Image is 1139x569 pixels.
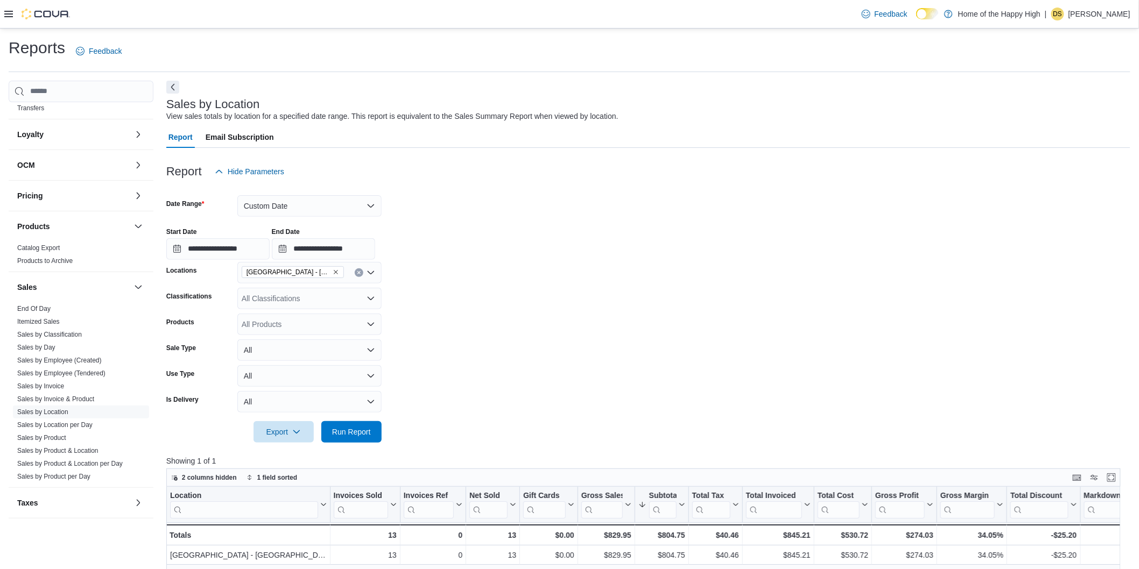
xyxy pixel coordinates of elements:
span: Email Subscription [206,126,274,148]
span: [GEOGRAPHIC_DATA] - [GEOGRAPHIC_DATA] - Fire & Flower [247,267,331,278]
a: Sales by Product & Location [17,447,99,454]
div: Total Cost [818,490,860,518]
h3: OCM [17,160,35,170]
span: Transfers [17,104,44,112]
span: Swan River - Main Street - Fire & Flower [242,266,344,278]
button: Keyboard shortcuts [1071,471,1084,484]
div: 13 [469,549,516,561]
span: Sales by Location [17,408,68,416]
div: Invoices Ref [404,490,454,518]
h3: Loyalty [17,129,44,140]
div: [GEOGRAPHIC_DATA] - [GEOGRAPHIC_DATA] - Fire & Flower [170,549,327,561]
div: Dillon Stilborn [1051,8,1064,20]
div: 0 [404,529,462,542]
img: Cova [22,9,70,19]
div: Gift Cards [523,490,566,501]
button: OCM [17,160,130,170]
div: Gross Profit [875,490,925,518]
a: Feedback [72,40,126,62]
button: 1 field sorted [242,471,302,484]
div: $845.21 [746,529,811,542]
div: Total Invoiced [746,490,802,518]
button: Total Tax [692,490,739,518]
a: Products to Archive [17,257,73,265]
a: Sales by Employee (Tendered) [17,369,106,377]
button: Pricing [17,190,130,201]
div: $530.72 [818,529,868,542]
input: Press the down key to open a popover containing a calendar. [166,238,270,260]
button: Open list of options [367,294,375,303]
button: Remove Swan River - Main Street - Fire & Flower from selection in this group [333,269,339,275]
div: Invoices Sold [333,490,388,518]
label: Classifications [166,292,212,301]
a: Sales by Invoice & Product [17,395,94,403]
a: Sales by Location per Day [17,421,93,429]
span: Sales by Employee (Created) [17,356,102,365]
p: Showing 1 of 1 [166,456,1130,466]
button: Next [166,81,179,94]
h3: Products [17,221,50,232]
div: Total Tax [692,490,730,501]
span: Sales by Invoice [17,382,64,390]
div: Invoices Ref [404,490,454,501]
span: Report [168,126,193,148]
button: Enter fullscreen [1105,471,1118,484]
label: Is Delivery [166,395,199,404]
span: DS [1053,8,1063,20]
button: Sales [17,282,130,293]
button: Products [132,220,145,233]
a: Itemized Sales [17,318,60,325]
button: Open list of options [367,268,375,277]
button: Open list of options [367,320,375,329]
button: Gross Sales [581,490,631,518]
span: Sales by Employee (Tendered) [17,369,106,378]
button: Products [17,221,130,232]
span: Sales by Product per Day [17,472,90,481]
div: Gross Sales [581,490,623,501]
div: $804.75 [638,529,685,542]
a: Sales by Location [17,408,68,416]
button: Hide Parameters [210,161,289,182]
input: Press the down key to open a popover containing a calendar. [272,238,375,260]
button: Custom Date [237,195,382,217]
button: Clear input [355,268,363,277]
button: Taxes [17,497,130,508]
span: 1 field sorted [257,473,298,482]
label: Products [166,318,194,326]
div: Location [170,490,318,501]
h3: Taxes [17,497,38,508]
div: Total Discount [1010,490,1068,501]
button: Run Report [321,421,382,443]
div: Gross Margin [940,490,995,518]
div: Subtotal [649,490,677,518]
a: Feedback [857,3,912,25]
span: Sales by Day [17,343,55,352]
span: Catalog Export [17,244,60,252]
h1: Reports [9,37,65,59]
h3: Pricing [17,190,43,201]
span: Sales by Classification [17,330,82,339]
div: Invoices Sold [333,490,388,501]
button: All [237,365,382,387]
div: $274.03 [875,529,933,542]
button: Subtotal [638,490,685,518]
button: Net Sold [469,490,516,518]
button: Pricing [132,189,145,202]
div: Products [9,241,153,272]
span: Sales by Invoice & Product [17,395,94,403]
a: End Of Day [17,305,51,312]
button: Gross Profit [875,490,933,518]
div: 0 [404,549,462,561]
div: $804.75 [638,549,685,561]
a: Sales by Product & Location per Day [17,460,123,467]
a: Sales by Invoice [17,382,64,390]
label: Locations [166,266,197,275]
button: Loyalty [132,128,145,141]
button: All [237,339,382,361]
button: Invoices Ref [404,490,462,518]
button: Total Cost [818,490,868,518]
